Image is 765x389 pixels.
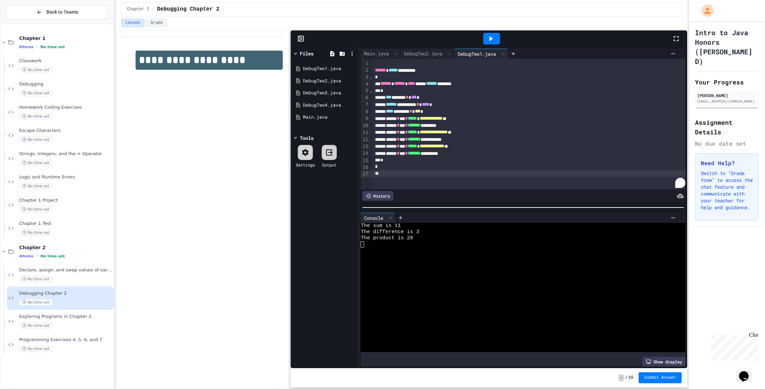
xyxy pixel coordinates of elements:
[369,88,373,93] span: Fold line
[300,50,314,57] div: Files
[361,164,369,171] div: 16
[40,254,65,258] span: No time set
[19,113,53,120] span: No time set
[157,5,219,13] span: Debugging Chapter 2
[19,299,53,306] span: No time set
[454,49,508,59] div: DebugTwo1.java
[19,337,112,343] span: Programming Exercises 4, 5, 6, and 7
[3,3,47,43] div: Chat with us now!Close
[19,81,112,87] span: Debugging
[618,374,624,381] span: -
[303,78,356,84] div: DebugTwo2.java
[19,90,53,96] span: No time set
[642,357,685,366] div: Show display
[361,150,369,157] div: 14
[146,18,167,27] button: Grade
[361,115,369,122] div: 9
[361,94,369,101] div: 6
[19,174,112,180] span: Logic and Runtime Errors
[19,314,112,320] span: Exploring Programs in Chapter 2
[361,81,369,88] div: 4
[454,50,499,57] div: DebugTwo1.java
[19,322,53,329] span: No time set
[303,65,356,72] div: DebugTwo1.java
[36,44,38,50] span: •
[701,159,753,167] h3: Need Help?
[361,157,369,164] div: 15
[361,50,392,57] div: Main.java
[19,244,112,251] span: Chapter 2
[361,49,401,59] div: Main.java
[694,3,715,18] div: My Account
[697,92,757,98] div: [PERSON_NAME]
[628,375,633,380] span: 10
[361,223,401,229] span: The sum is 11
[695,77,759,87] h2: Your Progress
[19,128,112,134] span: Escape Characters
[639,372,682,383] button: Submit Answer
[40,45,65,49] span: No time set
[19,136,53,143] span: No time set
[19,229,53,236] span: No time set
[127,6,149,12] span: Chapter 2
[303,114,356,121] div: Main.java
[19,67,53,73] span: No time set
[708,332,758,361] iframe: chat widget
[361,67,369,74] div: 2
[361,213,395,223] div: Console
[19,206,53,213] span: No time set
[296,162,315,168] div: Settings
[121,18,145,27] button: Lesson
[303,90,356,96] div: DebugTwo3.java
[361,129,369,136] div: 11
[644,375,676,380] span: Submit Answer
[300,134,314,142] div: Tools
[303,102,356,109] div: DebugTwo4.java
[19,198,112,203] span: Chapter 1 Project
[6,5,108,19] button: Back to Teams
[19,105,112,110] span: Homework Coding Exercises
[361,60,369,67] div: 1
[19,151,112,157] span: Strings, Integers, and the + Operator
[19,291,112,296] span: Debugging Chapter 2
[361,171,369,177] div: 17
[362,191,393,201] div: History
[19,276,53,282] span: No time set
[152,6,154,12] span: /
[361,214,387,222] div: Console
[695,118,759,137] h2: Assignment Details
[361,143,369,150] div: 13
[19,221,112,227] span: Chapter 1 Test
[19,58,112,64] span: Classwork
[625,375,628,380] span: /
[46,9,78,16] span: Back to Teams
[361,136,369,143] div: 12
[361,108,369,115] div: 8
[361,101,369,108] div: 7
[361,235,413,241] span: The product is 28
[36,253,38,259] span: •
[361,229,419,235] span: The difference is 3
[19,45,33,49] span: 8 items
[361,122,369,129] div: 10
[373,59,685,189] div: To enrich screen reader interactions, please activate Accessibility in Grammarly extension settings
[401,49,454,59] div: DebugTwo2.java
[19,160,53,166] span: No time set
[695,139,759,148] div: No due date set
[401,50,446,57] div: DebugTwo2.java
[369,74,373,80] span: Fold line
[19,346,53,352] span: No time set
[697,99,757,104] div: [EMAIL_ADDRESS][DOMAIN_NAME]
[19,267,112,273] span: Declare, assign, and swap values of variables
[736,362,758,382] iframe: chat widget
[361,88,369,94] div: 5
[322,162,336,168] div: Output
[701,170,753,211] p: Switch to "Grade View" to access the chat feature and communicate with your teacher for help and ...
[361,74,369,81] div: 3
[19,254,33,258] span: 4 items
[695,28,759,66] h1: Intro to Java Honors ([PERSON_NAME] D)
[19,183,53,189] span: No time set
[19,35,112,41] span: Chapter 1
